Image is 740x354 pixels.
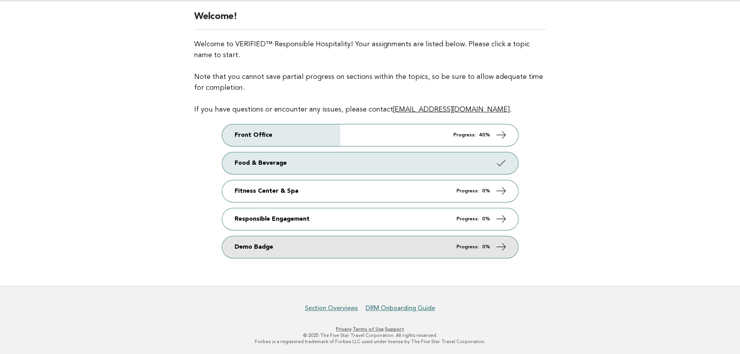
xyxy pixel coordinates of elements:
[132,338,608,345] p: Forbes is a registered trademark of Forbes LLC used under license by The Five Star Travel Corpora...
[132,332,608,338] p: © 2025 The Five Star Travel Corporation. All rights reserved.
[336,326,352,332] a: Privacy
[353,326,384,332] a: Terms of Use
[194,39,546,115] p: Welcome to VERIFIED™ Responsible Hospitality! Your assignments are listed below. Please click a t...
[479,133,490,138] strong: 40%
[456,244,479,249] em: Progress:
[222,124,518,146] a: Front Office Progress: 40%
[482,216,490,221] strong: 0%
[222,236,518,258] a: Demo Badge Progress: 0%
[366,304,435,312] a: DRM Onboarding Guide
[385,326,404,332] a: Support
[393,106,510,113] a: [EMAIL_ADDRESS][DOMAIN_NAME]
[222,152,518,174] a: Food & Beverage
[453,133,476,138] em: Progress:
[482,244,490,249] strong: 0%
[456,216,479,221] em: Progress:
[456,188,479,194] em: Progress:
[222,180,518,202] a: Fitness Center & Spa Progress: 0%
[194,10,546,30] h2: Welcome!
[305,304,358,312] a: Section Overviews
[482,188,490,194] strong: 0%
[222,208,518,230] a: Responsible Engagement Progress: 0%
[132,326,608,332] p: · ·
